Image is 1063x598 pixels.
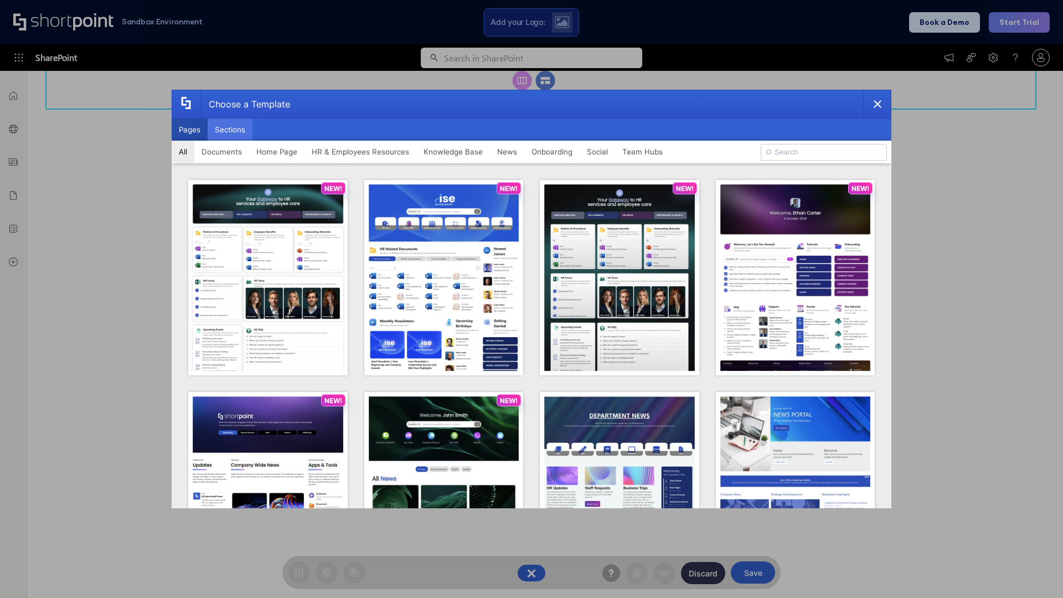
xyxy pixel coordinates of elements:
p: NEW! [324,396,342,405]
button: Sections [208,118,252,141]
button: Documents [194,141,249,163]
input: Search [761,144,887,161]
div: Choose a Template [200,90,290,118]
button: Knowledge Base [416,141,490,163]
button: HR & Employees Resources [305,141,416,163]
p: NEW! [852,184,869,193]
button: Pages [172,118,208,141]
button: All [172,141,194,163]
button: Team Hubs [615,141,670,163]
button: Onboarding [524,141,580,163]
p: NEW! [500,184,518,193]
button: Social [580,141,615,163]
p: NEW! [500,396,518,405]
iframe: Chat Widget [864,470,1063,598]
p: NEW! [324,184,342,193]
button: News [490,141,524,163]
p: NEW! [676,184,694,193]
button: Home Page [249,141,305,163]
div: template selector [172,90,891,508]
